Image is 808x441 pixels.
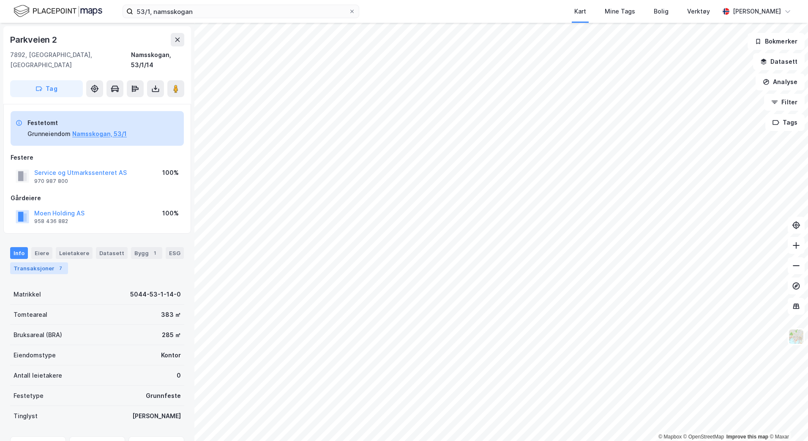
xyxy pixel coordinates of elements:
div: Tinglyst [14,411,38,421]
button: Namsskogan, 53/1 [72,129,127,139]
div: 0 [177,370,181,381]
div: 970 987 800 [34,178,68,185]
div: Festere [11,152,184,163]
button: Bokmerker [748,33,805,50]
div: Mine Tags [605,6,635,16]
a: OpenStreetMap [683,434,724,440]
div: Kontrollprogram for chat [766,400,808,441]
div: ESG [166,247,184,259]
div: 100% [162,208,179,218]
div: 383 ㎡ [161,310,181,320]
div: 100% [162,168,179,178]
button: Datasett [753,53,805,70]
div: Leietakere [56,247,93,259]
div: Tomteareal [14,310,47,320]
div: Transaksjoner [10,262,68,274]
img: Z [788,329,804,345]
input: Søk på adresse, matrikkel, gårdeiere, leietakere eller personer [133,5,349,18]
div: Namsskogan, 53/1/14 [131,50,184,70]
div: Festetomt [27,118,127,128]
div: Grunnfeste [146,391,181,401]
div: Bolig [654,6,669,16]
div: Gårdeiere [11,193,184,203]
div: Datasett [96,247,128,259]
div: Info [10,247,28,259]
div: 1 [150,249,159,257]
div: [PERSON_NAME] [132,411,181,421]
div: 7 [56,264,65,272]
img: logo.f888ab2527a4732fd821a326f86c7f29.svg [14,4,102,19]
button: Tags [765,114,805,131]
div: 285 ㎡ [162,330,181,340]
div: Grunneiendom [27,129,71,139]
div: Kart [574,6,586,16]
div: Bruksareal (BRA) [14,330,62,340]
div: Bygg [131,247,162,259]
div: Festetype [14,391,44,401]
button: Analyse [756,73,805,90]
iframe: Chat Widget [766,400,808,441]
a: Mapbox [658,434,682,440]
div: Parkveien 2 [10,33,59,46]
div: 5044-53-1-14-0 [130,289,181,299]
button: Tag [10,80,83,97]
button: Filter [764,94,805,111]
div: Eiendomstype [14,350,56,360]
div: Antall leietakere [14,370,62,381]
div: 7892, [GEOGRAPHIC_DATA], [GEOGRAPHIC_DATA] [10,50,131,70]
div: Kontor [161,350,181,360]
a: Improve this map [726,434,768,440]
div: Verktøy [687,6,710,16]
div: 958 436 882 [34,218,68,225]
div: Matrikkel [14,289,41,299]
div: [PERSON_NAME] [733,6,781,16]
div: Eiere [31,247,52,259]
